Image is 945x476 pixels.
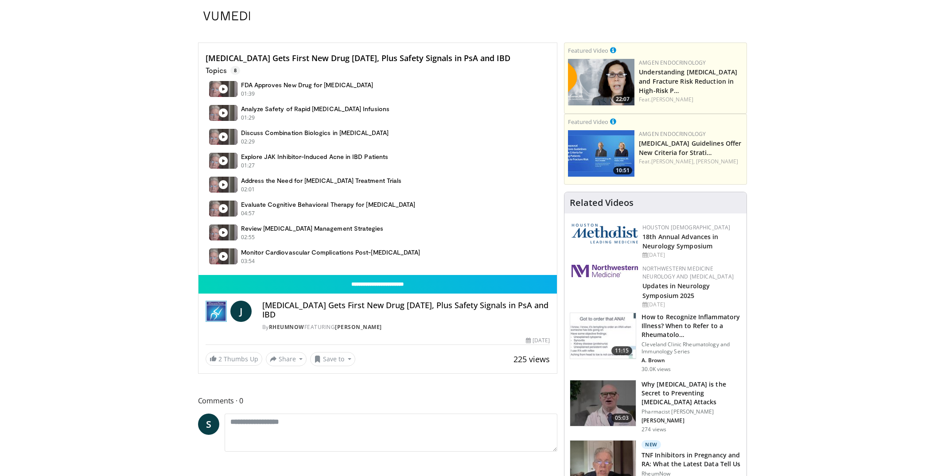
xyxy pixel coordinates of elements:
p: 04:57 [241,209,255,217]
h4: Evaluate Cognitive Behavioral Therapy for [MEDICAL_DATA] [241,201,416,209]
h3: TNF Inhibitors in Pregnancy and RA: What the Latest Data Tell Us [642,451,741,468]
small: Featured Video [568,118,608,126]
h4: FDA Approves New Drug for [MEDICAL_DATA] [241,81,373,89]
p: 02:01 [241,186,255,193]
h4: Related Videos [570,197,634,208]
span: 10:51 [613,166,632,174]
p: 01:27 [241,162,255,170]
button: Save to [310,352,355,366]
p: Pharmacist [PERSON_NAME] [642,408,741,415]
h3: Postmenopausal Osteoporosis Guidelines Offer New Criteria for Stratifying Patients According to F... [639,138,743,157]
p: 02:55 [241,233,255,241]
span: 2 [218,355,222,363]
div: Feat. [639,96,743,104]
a: 22:07 [568,59,634,105]
span: 8 [230,66,240,75]
h3: How to Recognize Inflammatory Illness? When to Refer to a Rheumatologist? [642,313,741,339]
img: 5e4488cc-e109-4a4e-9fd9-73bb9237ee91.png.150x105_q85_autocrop_double_scale_upscale_version-0.2.png [572,224,638,244]
h4: Review [MEDICAL_DATA] Management Strategies [241,224,384,232]
a: 18th Annual Advances in Neurology Symposium [642,232,718,250]
h4: Monitor Cardiovascular Complications Post-[MEDICAL_DATA] [241,248,420,256]
p: 30.0K views [642,366,671,373]
a: RheumNow [269,323,304,331]
span: 05:03 [611,414,633,422]
span: 22:07 [613,95,632,103]
div: By FEATURING [262,323,550,331]
h4: [MEDICAL_DATA] Gets First New Drug [DATE], Plus Safety Signals in PsA and IBD [262,301,550,320]
p: Cleveland Clinic Rheumatology and Immunology Series [642,341,741,355]
button: Share [266,352,307,366]
a: [PERSON_NAME], [651,158,695,165]
a: [PERSON_NAME] [651,96,693,103]
a: This is paid for by Amgen Endocrinology [610,45,616,55]
a: Understanding [MEDICAL_DATA] and Fracture Risk Reduction in High-Risk P… [639,68,737,95]
a: 10:51 [568,130,634,177]
p: New [642,440,661,449]
a: 11:15 How to Recognize Inflammatory Illness? When to Refer to a Rheumatolo… Cleveland Clinic Rheu... [570,313,741,373]
a: Northwestern Medicine Neurology and [MEDICAL_DATA] [642,265,734,280]
h3: Understanding Bone Health and Fracture Risk Reduction in High-Risk PMO Patients [639,67,743,95]
p: Topics [206,66,240,75]
div: [DATE] [526,337,550,344]
a: J [230,301,252,322]
h4: Explore JAK Inhibitor-Induced Acne in IBD Patients [241,153,389,161]
p: 03:54 [241,257,255,265]
a: S [198,414,219,435]
img: 7b525459-078d-43af-84f9-5c25155c8fbb.png.150x105_q85_crop-smart_upscale.jpg [568,130,634,177]
span: 225 views [513,354,550,364]
p: 01:29 [241,114,255,122]
span: Comments 0 [198,395,558,406]
span: 11:15 [611,346,633,355]
div: Feat. [639,158,743,166]
img: VuMedi Logo [203,12,250,20]
img: 692ee14f-8807-4191-afa0-eef48d261649.150x105_q85_crop-smart_upscale.jpg [570,380,636,426]
p: 02:29 [241,138,255,146]
a: Amgen Endocrinology [639,130,706,138]
h4: Address the Need for [MEDICAL_DATA] Treatment Trials [241,177,402,185]
a: This is paid for by Amgen Endocrinology [610,116,616,126]
small: Featured Video [568,46,608,54]
img: c9a25db3-4db0-49e1-a46f-17b5c91d58a1.png.150x105_q85_crop-smart_upscale.png [568,59,634,105]
a: [PERSON_NAME] [696,158,738,165]
a: [PERSON_NAME] [335,323,382,331]
p: Adam Brown [642,357,741,364]
a: Houston [DEMOGRAPHIC_DATA] [642,224,730,231]
div: [DATE] [642,251,739,259]
h4: Analyze Safety of Rapid [MEDICAL_DATA] Infusions [241,105,389,113]
h3: Why [MEDICAL_DATA] is the Secret to Preventing [MEDICAL_DATA] Attacks [642,380,741,406]
h4: Discuss Combination Biologics in [MEDICAL_DATA] [241,129,389,137]
img: RheumNow [206,301,227,322]
h4: [MEDICAL_DATA] Gets First New Drug [DATE], Plus Safety Signals in PsA and IBD [206,54,550,63]
a: 05:03 Why [MEDICAL_DATA] is the Secret to Preventing [MEDICAL_DATA] Attacks Pharmacist [PERSON_NA... [570,380,741,433]
img: 2a462fb6-9365-492a-ac79-3166a6f924d8.png.150x105_q85_autocrop_double_scale_upscale_version-0.2.jpg [572,265,638,277]
p: 01:39 [241,90,255,98]
a: Amgen Endocrinology [639,59,706,66]
div: [DATE] [642,301,739,309]
a: 2 Thumbs Up [206,352,262,366]
p: 274 views [642,426,666,433]
a: Updates in Neurology Symposium 2025 [642,282,710,299]
a: [MEDICAL_DATA] Guidelines Offer New Criteria for Strati… [639,139,741,157]
img: 5cecf4a9-46a2-4e70-91ad-1322486e7ee4.150x105_q85_crop-smart_upscale.jpg [570,313,636,359]
p: Michael Brown [642,417,741,424]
